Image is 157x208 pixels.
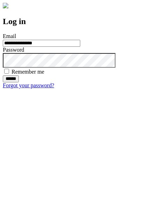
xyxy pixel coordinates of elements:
[3,47,24,53] label: Password
[12,69,44,75] label: Remember me
[3,82,54,88] a: Forgot your password?
[3,17,154,26] h2: Log in
[3,33,16,39] label: Email
[3,3,8,8] img: logo-4e3dc11c47720685a147b03b5a06dd966a58ff35d612b21f08c02c0306f2b779.png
